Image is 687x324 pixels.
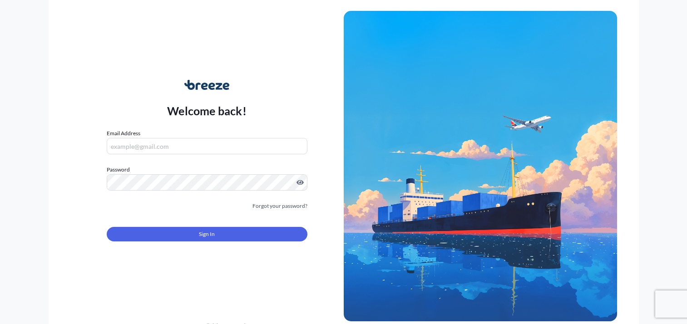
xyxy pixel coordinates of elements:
button: Sign In [107,227,307,241]
p: Welcome back! [167,103,247,118]
label: Email Address [107,129,140,138]
label: Password [107,165,307,174]
img: Ship illustration [344,11,617,321]
button: Show password [297,179,304,186]
input: example@gmail.com [107,138,307,154]
a: Forgot your password? [252,201,307,211]
span: Sign In [199,230,215,239]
